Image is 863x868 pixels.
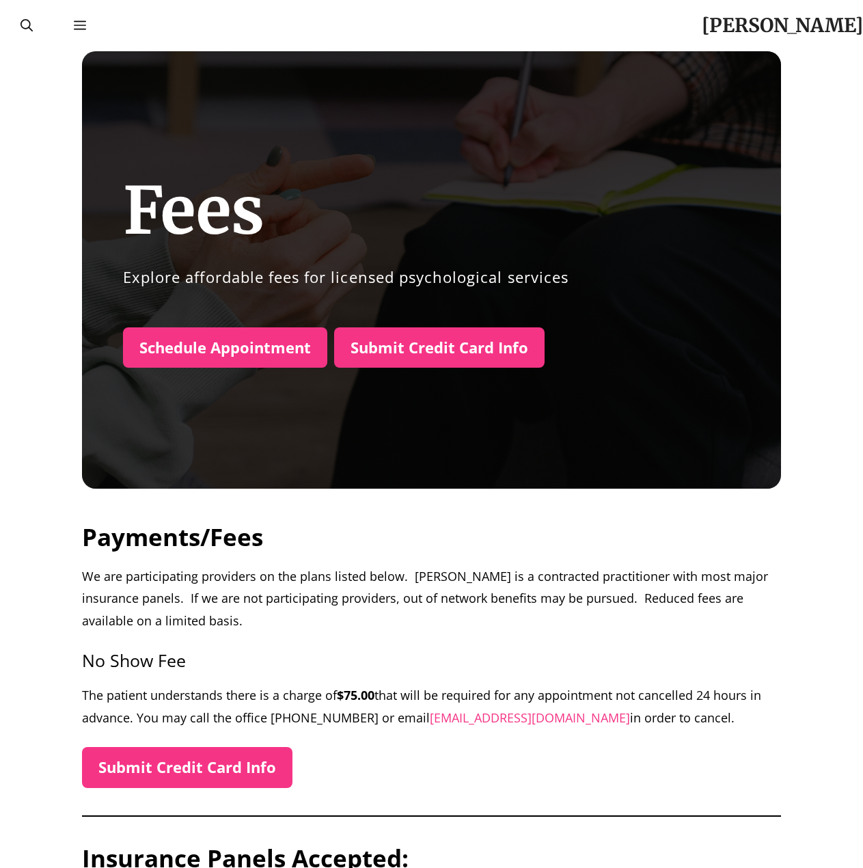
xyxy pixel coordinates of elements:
a: [EMAIL_ADDRESS][DOMAIN_NAME] [430,709,630,726]
h3: No Show Fee [82,650,781,670]
a: Schedule Appointment [123,327,327,368]
p: We are participating providers on the plans listed below. [PERSON_NAME] is a contracted practitio... [82,565,781,632]
a: Submit Credit Card Info [82,747,292,788]
a: Submit Credit Card Info [334,327,545,368]
h1: Fees [123,172,264,250]
p: Explore affordable fees for licensed psychological services [123,264,569,291]
a: [PERSON_NAME] [702,13,863,38]
p: The patient understands there is a charge of that will be required for any appointment not cancel... [82,684,781,729]
h2: Payments/Fees [82,523,781,552]
strong: $75.00 [337,687,374,703]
